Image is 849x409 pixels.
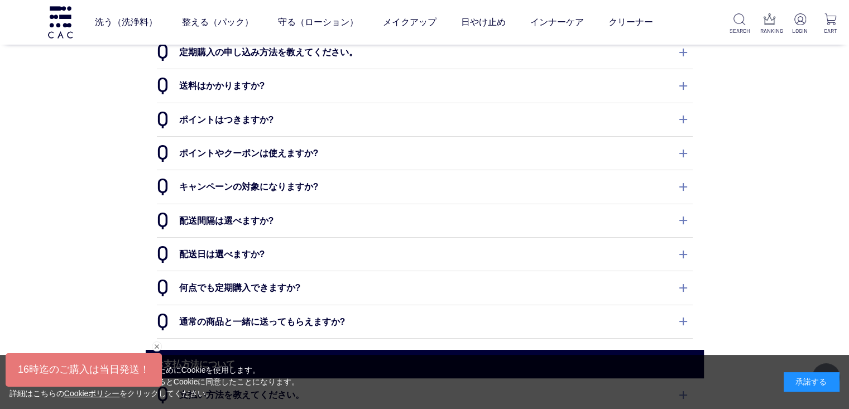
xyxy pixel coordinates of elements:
[821,13,840,35] a: CART
[182,7,253,38] a: 整える（パック）
[157,238,693,271] dt: 配送日は選べますか?
[95,7,157,38] a: 洗う（洗浄料）
[157,271,693,304] dt: 何点でも定期購入できますか?
[461,7,506,38] a: 日やけ止め
[64,389,120,398] a: Cookieポリシー
[608,7,653,38] a: クリーナー
[278,7,358,38] a: 守る（ローション）
[157,103,693,136] dt: ポイントはつきますか?
[157,204,693,237] dt: 配送間隔は選べますか?
[730,13,749,35] a: SEARCH
[760,13,780,35] a: RANKING
[383,7,437,38] a: メイクアップ
[530,7,584,38] a: インナーケア
[784,372,840,392] div: 承諾する
[157,305,693,338] dt: 通常の商品と一緒に送ってもらえますか?
[730,27,749,35] p: SEARCH
[760,27,780,35] p: RANKING
[157,137,693,170] dt: ポイントやクーポンは使えますか?
[157,69,693,102] dt: 送料はかかりますか?
[821,27,840,35] p: CART
[790,13,810,35] a: LOGIN
[157,170,693,203] dt: キャンペーンの対象になりますか?
[146,350,704,378] h2: お支払方法について
[790,27,810,35] p: LOGIN
[46,6,74,38] img: logo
